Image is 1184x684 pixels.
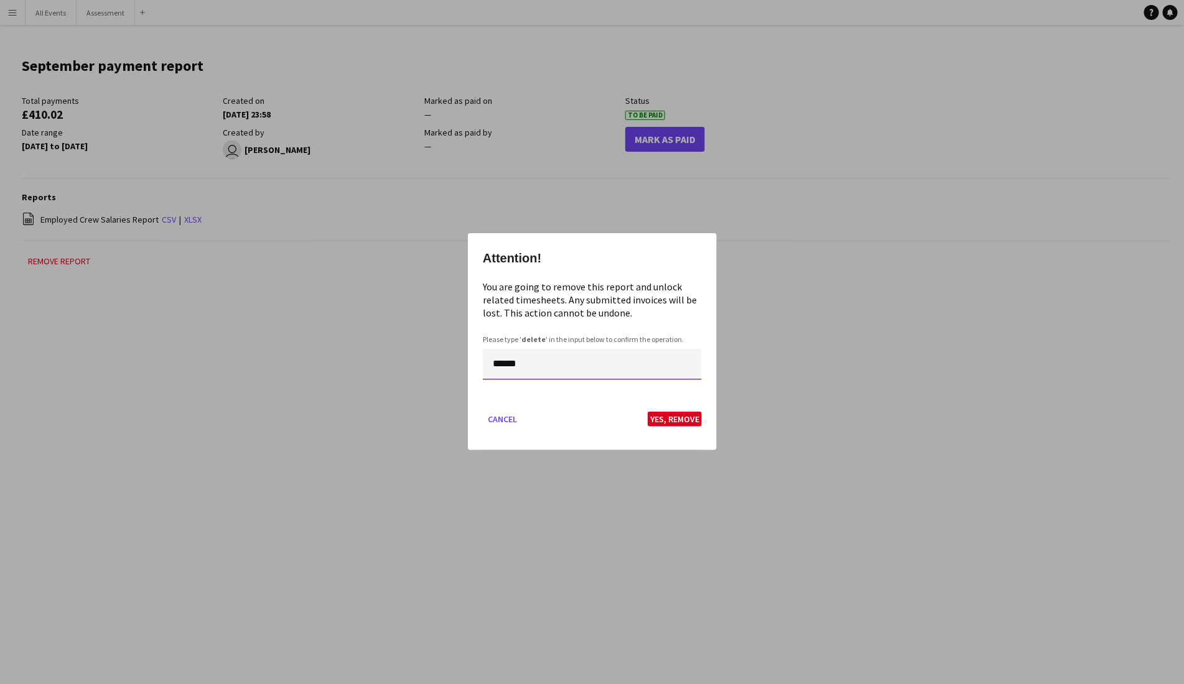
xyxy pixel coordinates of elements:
[483,280,702,322] mat-dialog-content: You are going to remove this report and unlock related timesheets. Any submitted invoices will be...
[483,410,522,430] button: Cancel
[648,412,702,427] button: Yes, Remove
[521,335,546,344] b: delete
[483,248,702,268] h1: Attention!
[483,335,702,344] div: Please type ' ' in the input below to confirm the operation.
